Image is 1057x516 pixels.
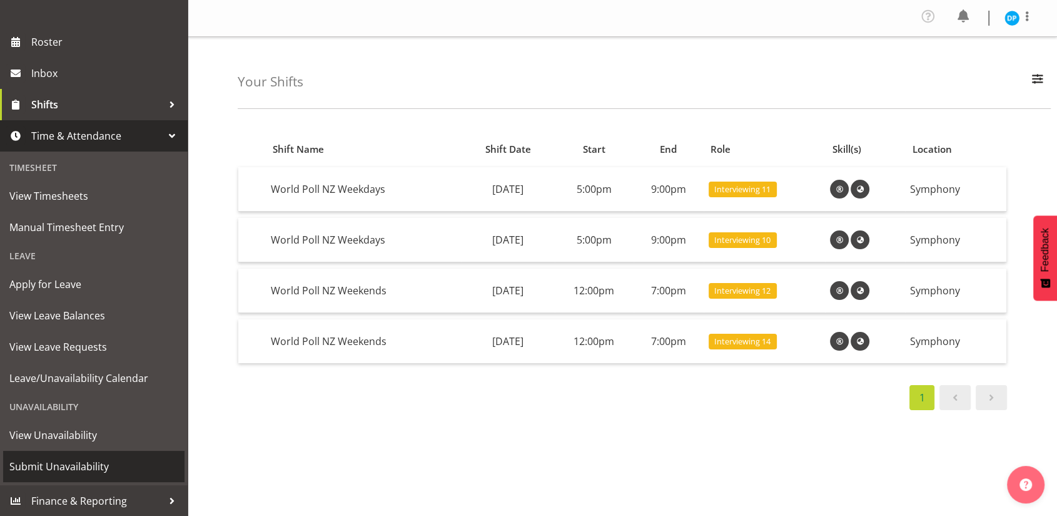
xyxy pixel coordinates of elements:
span: Finance & Reporting [31,492,163,510]
td: World Poll NZ Weekdays [266,167,462,212]
td: 5:00pm [555,218,634,262]
td: 7:00pm [634,319,704,363]
td: [DATE] [461,218,554,262]
td: Symphony [905,269,1006,313]
td: World Poll NZ Weekends [266,269,462,313]
td: 5:00pm [555,167,634,212]
div: Timesheet [3,155,185,180]
a: View Leave Requests [3,331,185,363]
span: View Timesheets [9,187,178,205]
h4: Your Shifts [238,75,303,89]
span: View Leave Requests [9,338,178,356]
td: World Poll NZ Weekdays [266,218,462,262]
span: View Leave Balances [9,306,178,325]
span: Interviewing 11 [714,183,771,195]
td: Symphony [905,218,1006,262]
img: help-xxl-2.png [1019,478,1032,491]
td: [DATE] [461,167,554,212]
div: Unavailability [3,394,185,420]
div: End [640,142,696,157]
a: View Timesheets [3,180,185,212]
span: Leave/Unavailability Calendar [9,369,178,388]
span: Inbox [31,64,181,83]
td: 12:00pm [555,319,634,363]
span: Interviewing 12 [714,285,771,297]
a: Manual Timesheet Entry [3,212,185,243]
td: 7:00pm [634,269,704,313]
button: Feedback - Show survey [1033,215,1057,301]
td: Symphony [905,167,1006,212]
a: Submit Unavailability [3,451,185,482]
a: View Unavailability [3,420,185,451]
td: 9:00pm [634,218,704,262]
div: Shift Date [468,142,547,157]
td: Symphony [905,319,1006,363]
button: Filter Employees [1024,68,1051,96]
div: Start [562,142,626,157]
a: Leave/Unavailability Calendar [3,363,185,394]
span: Apply for Leave [9,275,178,294]
span: Interviewing 14 [714,336,771,348]
div: Skill(s) [832,142,898,157]
td: 9:00pm [634,167,704,212]
div: Leave [3,243,185,269]
img: divyadeep-parmar11611.jpg [1004,11,1019,26]
td: World Poll NZ Weekends [266,319,462,363]
span: Manual Timesheet Entry [9,218,178,237]
td: 12:00pm [555,269,634,313]
span: Shifts [31,95,163,114]
a: View Leave Balances [3,300,185,331]
span: Roster [31,33,181,51]
div: Shift Name [273,142,454,157]
span: Feedback [1039,228,1051,272]
span: View Unavailability [9,426,178,445]
div: Role [711,142,818,157]
a: Apply for Leave [3,269,185,300]
span: Submit Unavailability [9,457,178,476]
span: Time & Attendance [31,126,163,145]
div: Location [912,142,999,157]
td: [DATE] [461,269,554,313]
td: [DATE] [461,319,554,363]
span: Interviewing 10 [714,234,771,246]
